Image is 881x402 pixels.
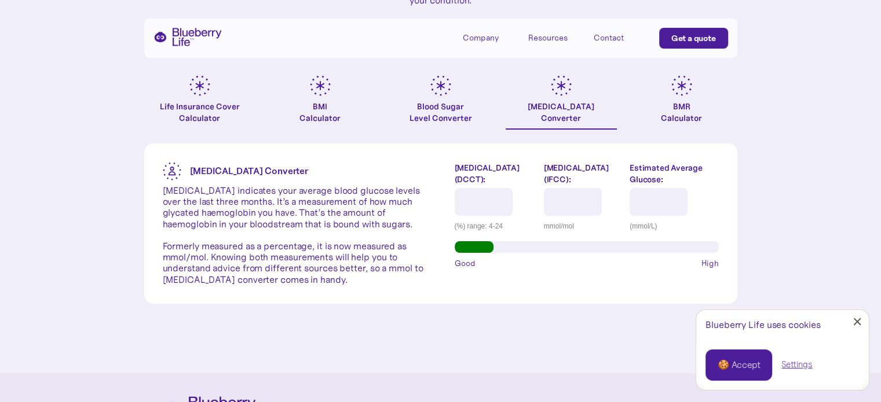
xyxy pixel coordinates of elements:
label: Estimated Average Glucose: [630,162,718,185]
div: Company [463,33,499,43]
div: mmol/mol [544,220,621,232]
div: Company [463,28,515,47]
p: [MEDICAL_DATA] indicates your average blood glucose levels over the last three months. It’s a mea... [163,185,427,285]
a: Get a quote [659,28,728,49]
label: [MEDICAL_DATA] (IFCC): [544,162,621,185]
strong: [MEDICAL_DATA] Converter [190,165,309,176]
a: Close Cookie Popup [846,310,869,333]
a: Blood SugarLevel Converter [385,75,496,130]
a: BMRCalculator [626,75,737,130]
div: (mmol/L) [630,220,718,232]
div: Resources [528,33,568,43]
div: Resources [528,28,580,47]
div: Life Insurance Cover Calculator [144,101,255,124]
div: Contact [594,33,624,43]
a: [MEDICAL_DATA]Converter [506,75,617,130]
div: (%) range: 4-24 [455,220,535,232]
a: Settings [781,359,812,371]
div: BMI Calculator [299,101,341,124]
div: Get a quote [671,32,716,44]
span: Good [455,257,476,269]
div: Blueberry Life uses cookies [705,319,860,330]
div: Close Cookie Popup [857,322,858,322]
label: [MEDICAL_DATA] (DCCT): [455,162,535,185]
div: BMR Calculator [661,101,702,124]
a: Life Insurance Cover Calculator [144,75,255,130]
a: home [153,28,222,46]
div: Blood Sugar Level Converter [410,101,472,124]
a: BMICalculator [265,75,376,130]
div: 🍪 Accept [718,359,760,371]
a: 🍪 Accept [705,349,772,381]
span: High [701,257,719,269]
a: Contact [594,28,646,47]
div: [MEDICAL_DATA] Converter [528,101,594,124]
